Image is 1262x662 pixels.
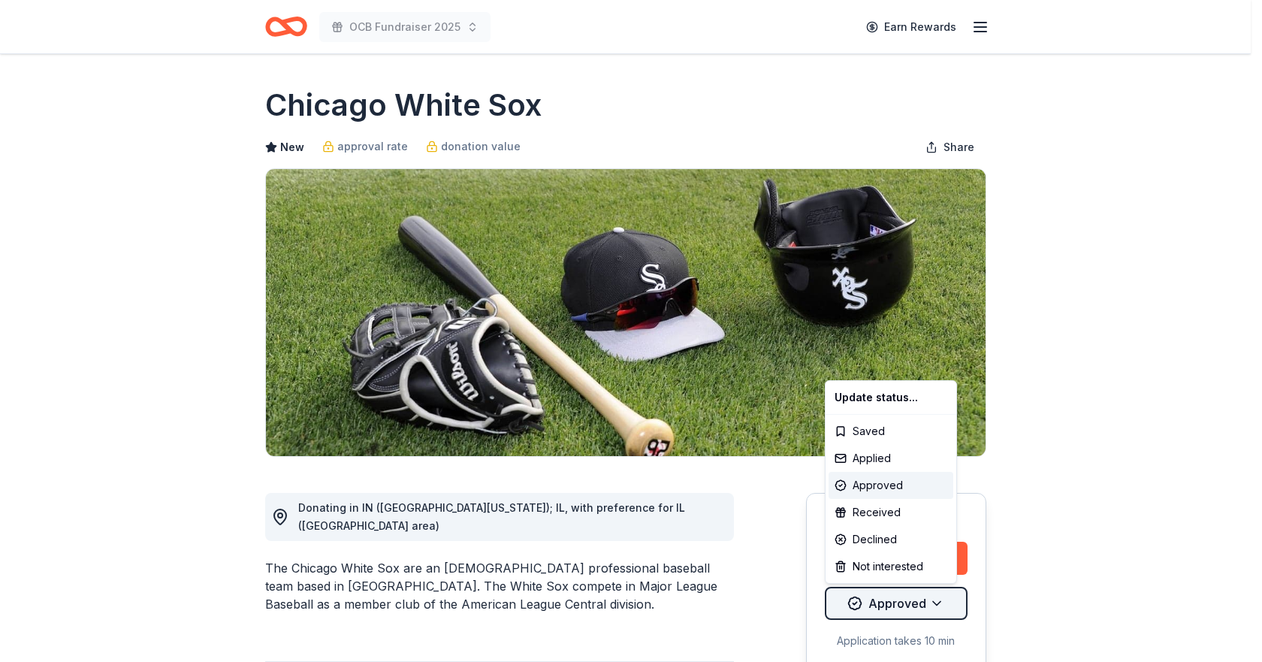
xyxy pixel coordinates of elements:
[349,18,460,36] span: OCB Fundraiser 2025
[829,445,953,472] div: Applied
[829,472,953,499] div: Approved
[829,526,953,553] div: Declined
[829,418,953,445] div: Saved
[829,499,953,526] div: Received
[829,384,953,411] div: Update status...
[829,553,953,580] div: Not interested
